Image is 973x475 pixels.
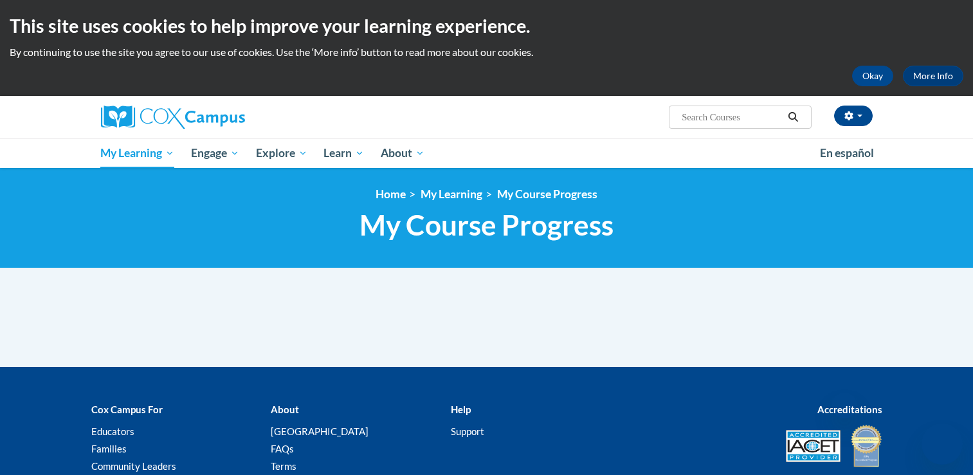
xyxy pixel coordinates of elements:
a: Cox Campus [101,106,345,129]
span: My Course Progress [359,208,614,242]
a: Learn [315,138,372,168]
a: FAQs [271,443,294,454]
a: Explore [248,138,316,168]
b: About [271,404,299,415]
a: Engage [183,138,248,168]
a: Families [91,443,127,454]
a: About [372,138,433,168]
a: Terms [271,460,296,472]
span: Explore [256,145,307,161]
span: Learn [323,145,364,161]
a: My Learning [421,187,482,201]
span: About [381,145,424,161]
span: My Learning [100,145,174,161]
a: Support [451,425,484,437]
b: Help [451,404,471,415]
button: Okay [852,66,893,86]
span: Engage [191,145,239,161]
div: Main menu [82,138,892,168]
b: Accreditations [817,404,882,415]
button: Search [783,109,803,125]
button: Account Settings [834,106,873,126]
a: Community Leaders [91,460,176,472]
a: Educators [91,425,134,437]
a: My Learning [93,138,183,168]
p: By continuing to use the site you agree to our use of cookies. Use the ‘More info’ button to read... [10,45,963,59]
a: Home [376,187,406,201]
h2: This site uses cookies to help improve your learning experience. [10,13,963,39]
a: [GEOGRAPHIC_DATA] [271,425,368,437]
img: IDA® Accredited [850,424,882,469]
img: Cox Campus [101,106,245,129]
iframe: Button to launch messaging window [922,424,963,465]
input: Search Courses [680,109,783,125]
span: En español [820,146,874,160]
a: My Course Progress [497,187,597,201]
b: Cox Campus For [91,404,163,415]
img: Accredited IACET® Provider [786,430,841,462]
a: En español [812,140,882,167]
iframe: Close message [832,393,857,418]
a: More Info [903,66,963,86]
